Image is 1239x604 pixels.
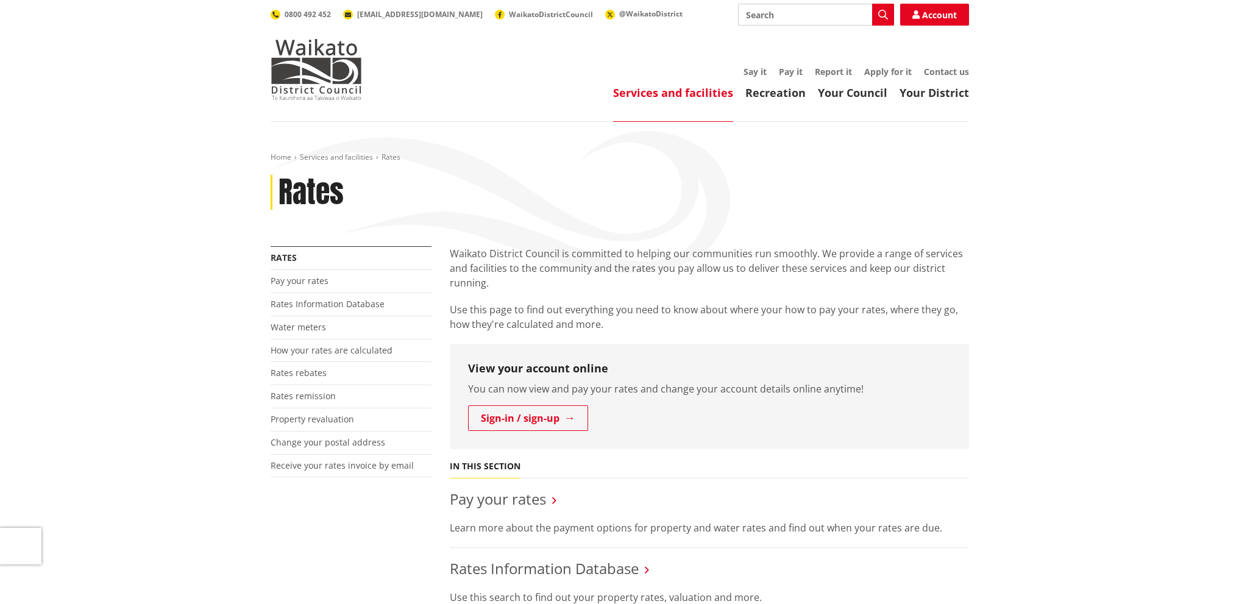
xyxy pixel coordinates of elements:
p: Learn more about the payment options for property and water rates and find out when your rates ar... [450,521,969,535]
a: Water meters [271,321,326,333]
a: Rates Information Database [271,298,385,310]
a: Services and facilities [613,85,733,100]
p: Use this page to find out everything you need to know about where your how to pay your rates, whe... [450,302,969,332]
span: [EMAIL_ADDRESS][DOMAIN_NAME] [357,9,483,20]
a: Recreation [745,85,806,100]
a: Your Council [818,85,887,100]
a: WaikatoDistrictCouncil [495,9,593,20]
a: [EMAIL_ADDRESS][DOMAIN_NAME] [343,9,483,20]
a: Receive your rates invoice by email [271,460,414,471]
a: Services and facilities [300,152,373,162]
a: Apply for it [864,66,912,77]
h5: In this section [450,461,520,472]
a: Contact us [924,66,969,77]
a: 0800 492 452 [271,9,331,20]
nav: breadcrumb [271,152,969,163]
a: Rates rebates [271,367,327,378]
span: Rates [382,152,400,162]
span: 0800 492 452 [285,9,331,20]
span: WaikatoDistrictCouncil [509,9,593,20]
a: Home [271,152,291,162]
a: Rates remission [271,390,336,402]
span: @WaikatoDistrict [619,9,683,19]
h1: Rates [279,175,344,210]
a: Property revaluation [271,413,354,425]
a: Sign-in / sign-up [468,405,588,431]
p: You can now view and pay your rates and change your account details online anytime! [468,382,951,396]
p: Waikato District Council is committed to helping our communities run smoothly. We provide a range... [450,246,969,290]
a: Say it [744,66,767,77]
a: Account [900,4,969,26]
h3: View your account online [468,362,951,375]
a: Pay your rates [271,275,328,286]
a: @WaikatoDistrict [605,9,683,19]
input: Search input [738,4,894,26]
a: Rates Information Database [450,558,639,578]
a: Change your postal address [271,436,385,448]
a: Pay it [779,66,803,77]
a: Report it [815,66,852,77]
img: Waikato District Council - Te Kaunihera aa Takiwaa o Waikato [271,39,362,100]
a: Your District [900,85,969,100]
a: How your rates are calculated [271,344,392,356]
a: Rates [271,252,297,263]
a: Pay your rates [450,489,546,509]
